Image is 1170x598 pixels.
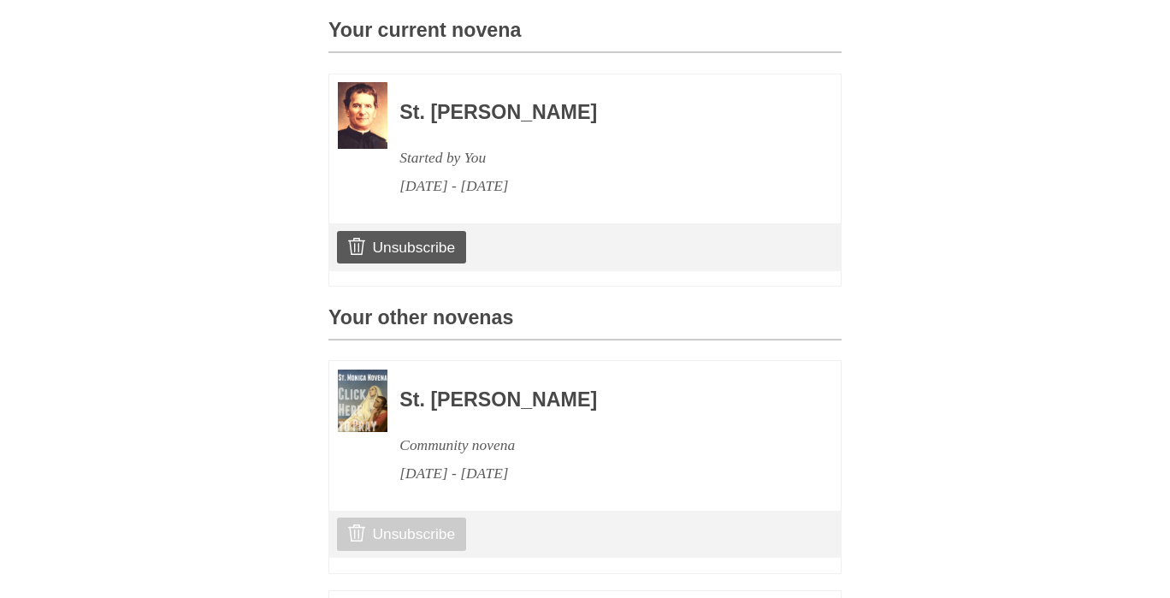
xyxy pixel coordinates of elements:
div: Started by You [399,144,795,172]
div: [DATE] - [DATE] [399,459,795,488]
div: [DATE] - [DATE] [399,172,795,200]
h3: Your other novenas [328,307,842,340]
h3: Your current novena [328,20,842,53]
h3: St. [PERSON_NAME] [399,389,795,411]
img: Novena image [338,82,387,148]
a: Unsubscribe [337,518,466,550]
a: Unsubscribe [337,231,466,263]
h3: St. [PERSON_NAME] [399,102,795,124]
div: Community novena [399,431,795,459]
img: Novena image [338,370,387,432]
